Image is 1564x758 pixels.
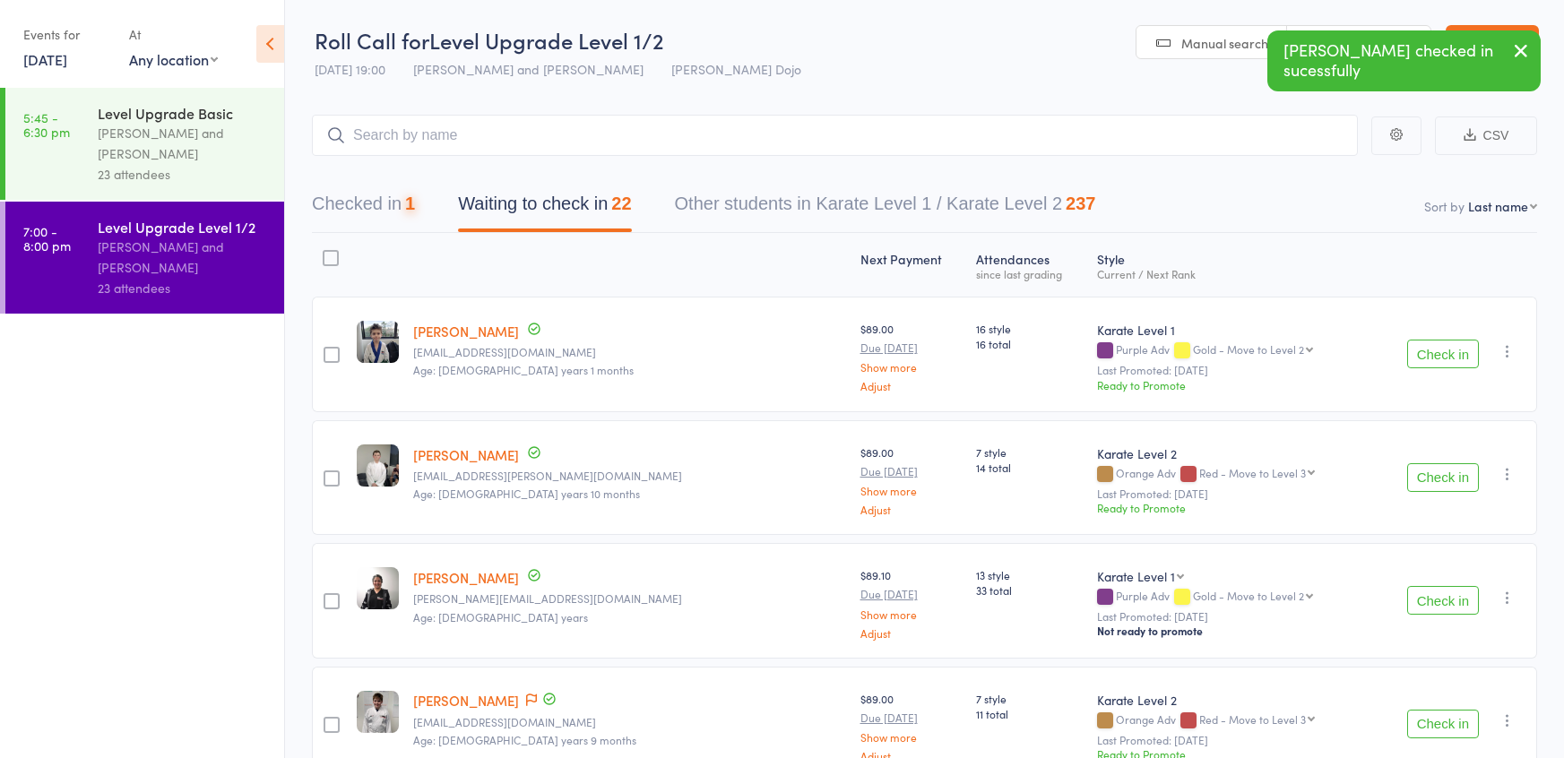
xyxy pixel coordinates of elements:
[1097,734,1363,746] small: Last Promoted: [DATE]
[98,278,269,298] div: 23 attendees
[315,60,385,78] span: [DATE] 19:00
[860,321,962,392] div: $89.00
[860,731,962,743] a: Show more
[405,194,415,213] div: 1
[1424,197,1465,215] label: Sort by
[23,49,67,69] a: [DATE]
[675,185,1096,232] button: Other students in Karate Level 1 / Karate Level 2237
[129,20,218,49] div: At
[860,711,962,724] small: Due [DATE]
[1468,197,1528,215] div: Last name
[413,346,845,358] small: littlemissmarg@gmail.com
[1097,377,1363,392] div: Ready to Promote
[1097,343,1363,358] div: Purple Adv
[671,60,801,78] span: [PERSON_NAME] Dojo
[413,568,519,587] a: [PERSON_NAME]
[976,567,1083,582] span: 13 style
[1193,590,1304,601] div: Gold - Move to Level 2
[860,608,962,620] a: Show more
[23,224,71,253] time: 7:00 - 8:00 pm
[976,691,1083,706] span: 7 style
[357,444,399,487] img: image1677483569.png
[413,592,845,605] small: Amelia@kociak.com
[1097,268,1363,280] div: Current / Next Rank
[860,361,962,373] a: Show more
[860,588,962,600] small: Due [DATE]
[413,469,845,482] small: brodee.gregory@gmail.com
[413,716,845,728] small: angielee_46@hotmail.com
[1097,321,1363,339] div: Karate Level 1
[1407,710,1479,738] button: Check in
[312,185,415,232] button: Checked in1
[23,110,70,139] time: 5:45 - 6:30 pm
[5,88,284,200] a: 5:45 -6:30 pmLevel Upgrade Basic[PERSON_NAME] and [PERSON_NAME]23 attendees
[413,60,644,78] span: [PERSON_NAME] and [PERSON_NAME]
[5,202,284,314] a: 7:00 -8:00 pmLevel Upgrade Level 1/2[PERSON_NAME] and [PERSON_NAME]23 attendees
[976,444,1083,460] span: 7 style
[860,627,962,639] a: Adjust
[1066,194,1095,213] div: 237
[98,217,269,237] div: Level Upgrade Level 1/2
[1407,340,1479,368] button: Check in
[1407,586,1479,615] button: Check in
[315,25,429,55] span: Roll Call for
[976,460,1083,475] span: 14 total
[357,321,399,363] img: image1719615628.png
[1097,444,1363,462] div: Karate Level 2
[1407,463,1479,492] button: Check in
[129,49,218,69] div: Any location
[23,20,111,49] div: Events for
[1199,713,1306,725] div: Red - Move to Level 3
[1097,713,1363,728] div: Orange Adv
[98,103,269,123] div: Level Upgrade Basic
[1181,34,1268,52] span: Manual search
[1097,500,1363,515] div: Ready to Promote
[98,164,269,185] div: 23 attendees
[1090,241,1370,289] div: Style
[976,336,1083,351] span: 16 total
[98,123,269,164] div: [PERSON_NAME] and [PERSON_NAME]
[357,691,399,733] img: image1663652192.png
[1435,116,1537,155] button: CSV
[1097,467,1363,482] div: Orange Adv
[1097,691,1363,709] div: Karate Level 2
[413,322,519,340] a: [PERSON_NAME]
[976,582,1083,598] span: 33 total
[976,321,1083,336] span: 16 style
[98,237,269,278] div: [PERSON_NAME] and [PERSON_NAME]
[413,486,640,501] span: Age: [DEMOGRAPHIC_DATA] years 10 months
[1097,487,1363,500] small: Last Promoted: [DATE]
[429,25,664,55] span: Level Upgrade Level 1/2
[860,504,962,515] a: Adjust
[357,567,399,609] img: image1653904932.png
[1199,467,1306,478] div: Red - Move to Level 3
[860,485,962,496] a: Show more
[413,691,519,710] a: [PERSON_NAME]
[860,341,962,354] small: Due [DATE]
[1267,30,1541,91] div: [PERSON_NAME] checked in sucessfully
[1097,610,1363,623] small: Last Promoted: [DATE]
[860,380,962,392] a: Adjust
[976,268,1083,280] div: since last grading
[1193,343,1304,355] div: Gold - Move to Level 2
[1097,567,1175,585] div: Karate Level 1
[1097,624,1363,638] div: Not ready to promote
[413,362,634,377] span: Age: [DEMOGRAPHIC_DATA] years 1 months
[1097,590,1363,605] div: Purple Adv
[312,115,1358,156] input: Search by name
[969,241,1090,289] div: Atten­dances
[1446,25,1539,61] a: Exit roll call
[611,194,631,213] div: 22
[860,444,962,515] div: $89.00
[860,567,962,638] div: $89.10
[976,706,1083,721] span: 11 total
[413,445,519,464] a: [PERSON_NAME]
[860,465,962,478] small: Due [DATE]
[1097,364,1363,376] small: Last Promoted: [DATE]
[853,241,969,289] div: Next Payment
[458,185,631,232] button: Waiting to check in22
[413,732,636,747] span: Age: [DEMOGRAPHIC_DATA] years 9 months
[413,609,588,624] span: Age: [DEMOGRAPHIC_DATA] years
